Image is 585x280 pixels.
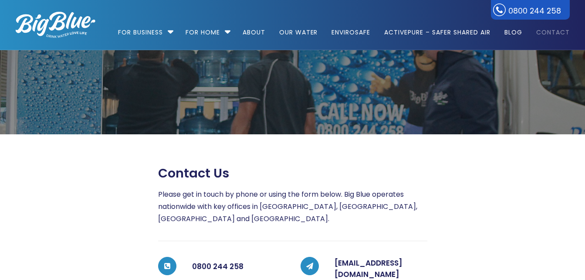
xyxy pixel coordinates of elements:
[158,166,229,181] span: Contact us
[158,188,427,225] p: Please get in touch by phone or using the form below. Big Blue operates nationwide with key offic...
[335,258,402,280] a: [EMAIL_ADDRESS][DOMAIN_NAME]
[16,12,95,38] img: logo
[192,258,285,275] h5: 0800 244 258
